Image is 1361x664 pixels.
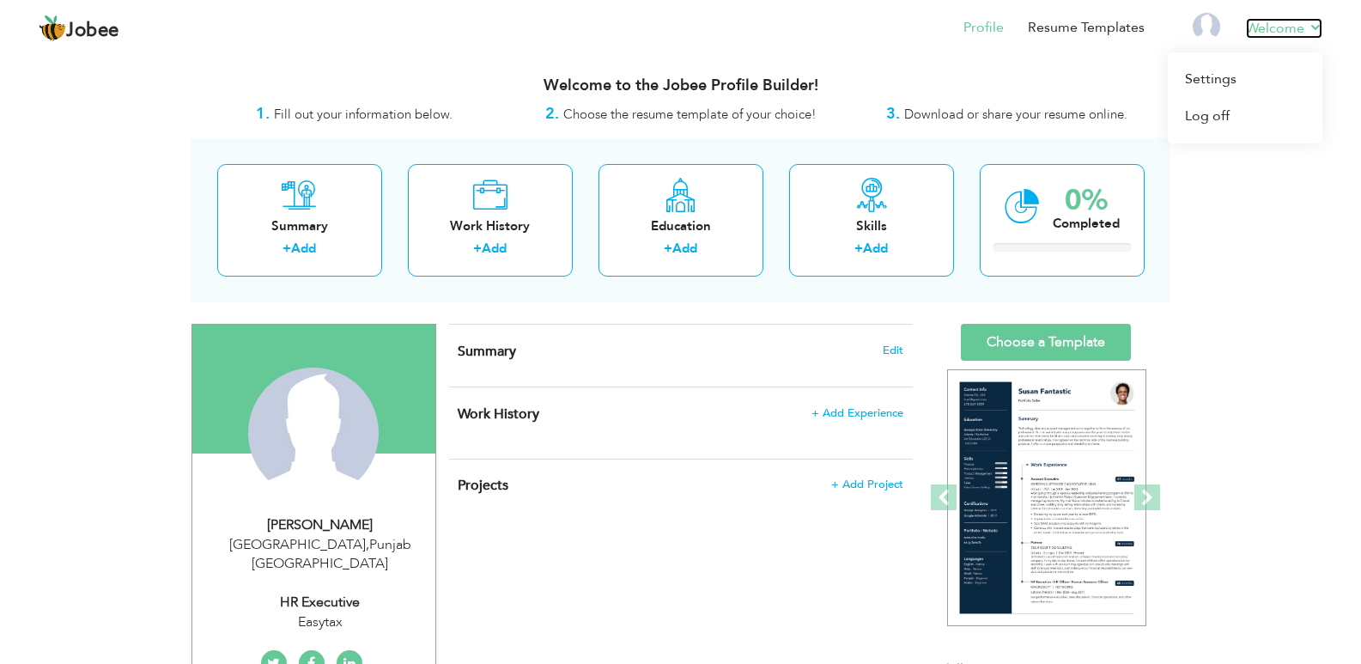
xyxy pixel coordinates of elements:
div: HR Executive [205,593,435,612]
a: Add [672,240,697,257]
span: Summary [458,342,516,361]
div: Work History [422,217,559,235]
label: + [283,240,291,258]
a: Settings [1168,61,1322,98]
span: Work History [458,405,539,423]
a: Jobee [39,15,119,42]
div: Completed [1053,215,1120,233]
div: Easytax [205,612,435,632]
a: Choose a Template [961,324,1131,361]
div: 0% [1053,186,1120,215]
a: Welcome [1246,18,1322,39]
a: Add [482,240,507,257]
label: + [664,240,672,258]
div: Summary [231,217,368,235]
span: + Add Project [831,478,903,490]
span: Choose the resume template of your choice! [563,106,817,123]
h4: This helps to show the companies you have worked for. [458,405,902,423]
label: + [854,240,863,258]
label: + [473,240,482,258]
a: Log off [1168,98,1322,135]
h4: Adding a summary is a quick and easy way to highlight your experience and interests. [458,343,902,360]
img: jobee.io [39,15,66,42]
strong: 2. [545,103,559,125]
div: Skills [803,217,940,235]
div: [GEOGRAPHIC_DATA] Punjab [GEOGRAPHIC_DATA] [205,535,435,575]
img: Profile Img [1193,13,1220,40]
a: Add [863,240,888,257]
div: Education [612,217,750,235]
a: Profile [963,18,1004,38]
span: , [366,535,369,554]
span: Download or share your resume online. [904,106,1127,123]
strong: 1. [256,103,270,125]
a: Resume Templates [1028,18,1145,38]
h4: This helps to highlight the project, tools and skills you have worked on. [458,477,902,494]
span: Edit [883,344,903,356]
img: Fozia Kanwal [248,368,379,498]
span: Projects [458,476,508,495]
strong: 3. [886,103,900,125]
a: Add [291,240,316,257]
span: Fill out your information below. [274,106,453,123]
span: + Add Experience [811,407,903,419]
div: [PERSON_NAME] [205,515,435,535]
h3: Welcome to the Jobee Profile Builder! [191,77,1170,94]
span: Jobee [66,21,119,40]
